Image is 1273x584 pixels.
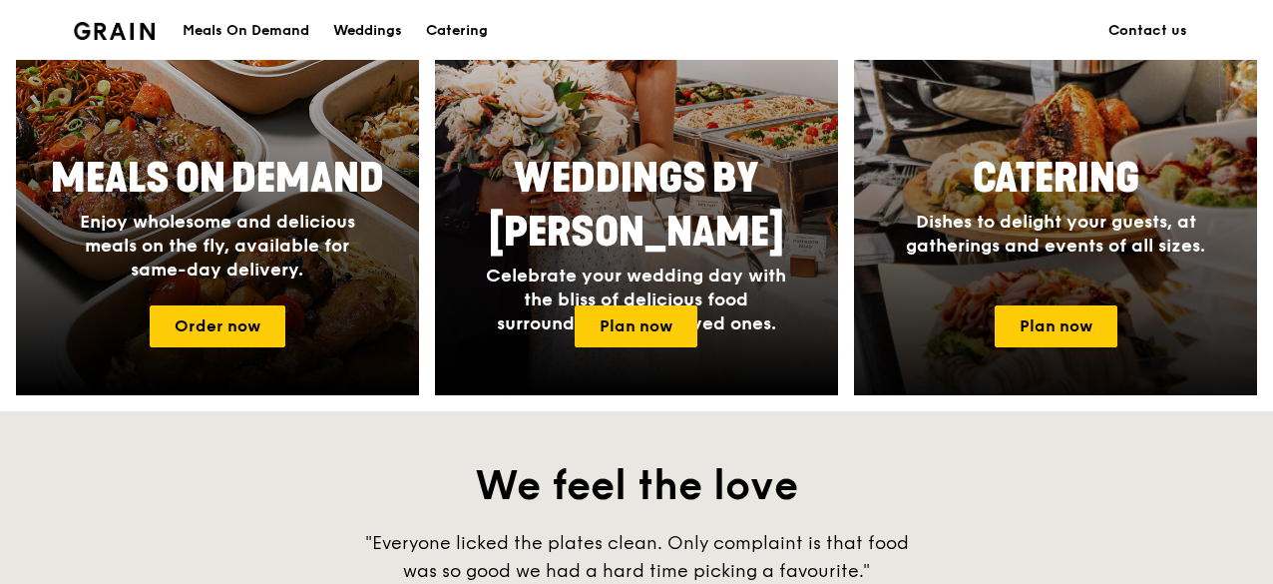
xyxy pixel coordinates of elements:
a: Contact us [1096,1,1199,61]
img: Grain [74,22,155,40]
a: Plan now [995,305,1117,347]
a: Catering [414,1,500,61]
span: Enjoy wholesome and delicious meals on the fly, available for same-day delivery. [80,211,355,281]
span: Catering [973,155,1139,203]
span: Dishes to delight your guests, at gatherings and events of all sizes. [906,211,1205,257]
span: Celebrate your wedding day with the bliss of delicious food surrounded by your loved ones. [486,265,786,334]
div: Catering [426,1,488,61]
div: Meals On Demand [183,1,309,61]
a: Plan now [575,305,697,347]
a: Weddings [321,1,414,61]
div: Weddings [333,1,402,61]
span: Meals On Demand [51,155,384,203]
span: Weddings by [PERSON_NAME] [489,155,784,257]
a: Order now [150,305,285,347]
